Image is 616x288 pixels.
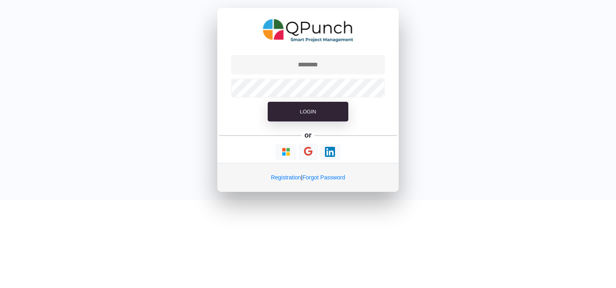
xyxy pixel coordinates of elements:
img: Loading... [325,147,335,157]
button: Continue With Microsoft Azure [275,144,297,160]
a: Forgot Password [302,174,345,181]
div: | [217,163,399,192]
h5: or [303,130,313,141]
img: Loading... [281,147,291,157]
button: Continue With LinkedIn [319,144,341,160]
button: Continue With Google [298,144,318,160]
button: Login [268,102,348,122]
span: Login [300,109,316,115]
a: Registration [271,174,301,181]
img: QPunch [263,16,354,45]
